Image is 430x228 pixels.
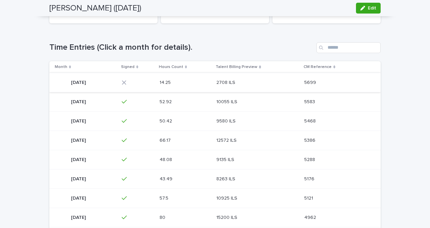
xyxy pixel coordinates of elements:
p: 5386 [304,136,317,143]
p: [DATE] [71,213,87,221]
p: 8263 ILS [216,175,237,182]
input: Search [316,42,381,53]
p: [DATE] [71,136,87,143]
p: 5699 [304,78,317,86]
p: 80 [160,213,167,221]
p: 48.08 [160,156,173,163]
p: [DATE] [71,156,87,163]
p: 10055 ILS [216,98,239,105]
p: [DATE] [71,78,87,86]
h1: Time Entries (Click a month for details). [49,43,314,52]
h2: [PERSON_NAME] ([DATE]) [49,3,141,13]
p: CM Reference [304,63,332,71]
tr: [DATE][DATE] 57.557.5 10925 ILS10925 ILS 51215121 [49,188,381,208]
p: [DATE] [71,175,87,182]
p: 52.92 [160,98,173,105]
p: [DATE] [71,194,87,201]
tr: [DATE][DATE] 50.4250.42 9580 ILS9580 ILS 54685468 [49,111,381,131]
p: [DATE] [71,117,87,124]
p: Month [55,63,67,71]
span: Edit [368,6,376,10]
tr: [DATE][DATE] 43.4943.49 8263 ILS8263 ILS 51765176 [49,169,381,188]
p: 66.17 [160,136,172,143]
p: 5288 [304,156,316,163]
p: 9580 ILS [216,117,237,124]
p: 5121 [304,194,314,201]
p: [DATE] [71,98,87,105]
p: 50.42 [160,117,173,124]
tr: [DATE][DATE] 8080 15200 ILS15200 ILS 49624962 [49,208,381,227]
p: 5176 [304,175,316,182]
p: 4962 [304,213,317,221]
p: 15200 ILS [216,213,239,221]
p: 10925 ILS [216,194,239,201]
p: 12572 ILS [216,136,238,143]
p: 57.5 [160,194,170,201]
p: 14.25 [160,78,172,86]
tr: [DATE][DATE] 66.1766.17 12572 ILS12572 ILS 53865386 [49,131,381,150]
tr: [DATE][DATE] 52.9252.92 10055 ILS10055 ILS 55835583 [49,92,381,111]
p: 5583 [304,98,316,105]
p: 43.49 [160,175,174,182]
p: 5468 [304,117,317,124]
tr: [DATE][DATE] 48.0848.08 9135 ILS9135 ILS 52885288 [49,150,381,169]
p: 9135 ILS [216,156,236,163]
tr: [DATE][DATE] 14.2514.25 2708 ILS2708 ILS 56995699 [49,73,381,92]
p: Talent Billing Preview [216,63,257,71]
p: Hours Count [159,63,183,71]
p: Signed [121,63,135,71]
button: Edit [356,3,381,14]
p: 2708 ILS [216,78,237,86]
